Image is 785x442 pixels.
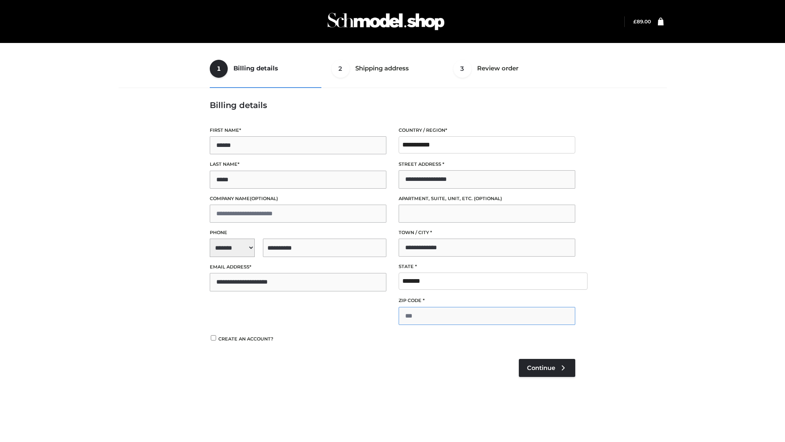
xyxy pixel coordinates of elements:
span: (optional) [474,196,502,201]
label: Town / City [399,229,575,237]
bdi: 89.00 [633,18,651,25]
h3: Billing details [210,100,575,110]
a: £89.00 [633,18,651,25]
input: Create an account? [210,335,217,341]
img: Schmodel Admin 964 [325,5,447,38]
span: £ [633,18,637,25]
label: Street address [399,160,575,168]
span: Create an account? [218,336,274,342]
label: State [399,263,575,271]
a: Continue [519,359,575,377]
label: Country / Region [399,126,575,134]
span: (optional) [250,196,278,201]
label: ZIP Code [399,297,575,304]
label: Last name [210,160,386,168]
span: Continue [527,364,555,372]
label: Email address [210,263,386,271]
label: Phone [210,229,386,237]
label: Company name [210,195,386,203]
label: Apartment, suite, unit, etc. [399,195,575,203]
label: First name [210,126,386,134]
